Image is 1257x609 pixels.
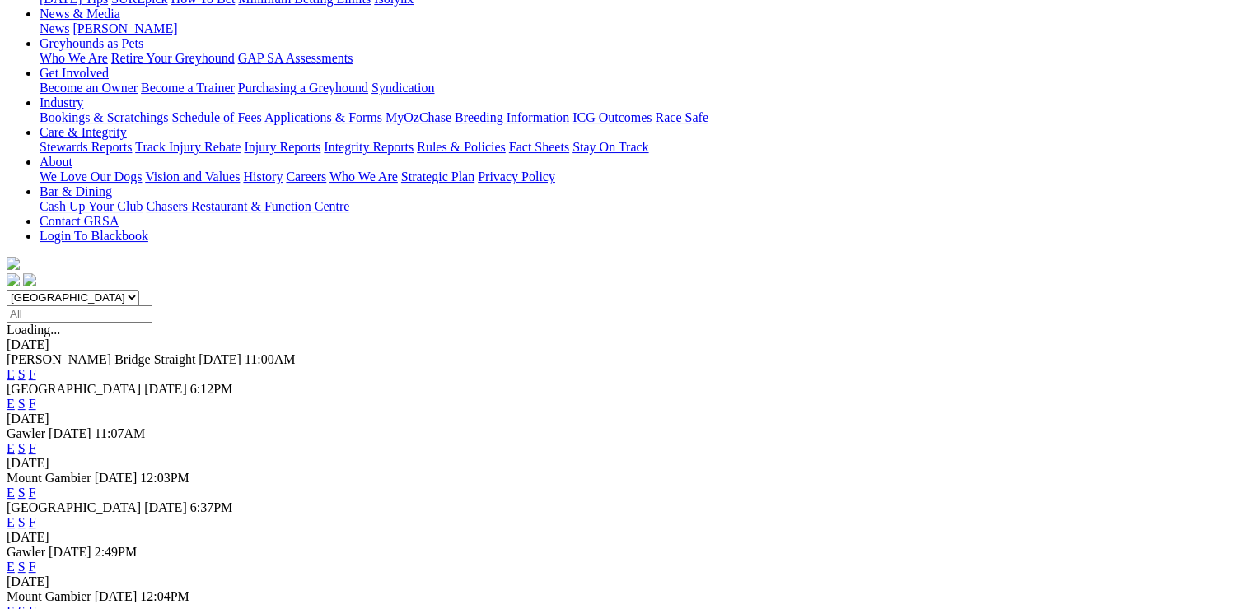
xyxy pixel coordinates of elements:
[199,352,241,366] span: [DATE]
[7,515,15,529] a: E
[7,257,20,270] img: logo-grsa-white.png
[7,456,1250,471] div: [DATE]
[40,81,138,95] a: Become an Owner
[401,170,474,184] a: Strategic Plan
[40,140,132,154] a: Stewards Reports
[29,560,36,574] a: F
[329,170,398,184] a: Who We Are
[40,125,127,139] a: Care & Integrity
[190,382,233,396] span: 6:12PM
[95,589,138,603] span: [DATE]
[141,81,235,95] a: Become a Trainer
[29,486,36,500] a: F
[40,229,148,243] a: Login To Blackbook
[95,471,138,485] span: [DATE]
[478,170,555,184] a: Privacy Policy
[140,589,189,603] span: 12:04PM
[140,471,189,485] span: 12:03PM
[72,21,177,35] a: [PERSON_NAME]
[18,560,26,574] a: S
[40,170,142,184] a: We Love Our Dogs
[7,545,45,559] span: Gawler
[144,500,187,514] span: [DATE]
[40,51,1250,66] div: Greyhounds as Pets
[572,140,648,154] a: Stay On Track
[18,367,26,381] a: S
[7,471,91,485] span: Mount Gambier
[40,81,1250,95] div: Get Involved
[171,110,261,124] a: Schedule of Fees
[7,530,1250,545] div: [DATE]
[7,411,1250,426] div: [DATE]
[7,367,15,381] a: E
[40,184,112,198] a: Bar & Dining
[238,81,368,95] a: Purchasing a Greyhound
[7,426,45,440] span: Gawler
[190,500,233,514] span: 6:37PM
[572,110,652,124] a: ICG Outcomes
[238,51,353,65] a: GAP SA Assessments
[40,155,72,169] a: About
[40,21,69,35] a: News
[7,441,15,455] a: E
[146,199,349,213] a: Chasers Restaurant & Function Centre
[40,66,109,80] a: Get Involved
[49,545,91,559] span: [DATE]
[40,95,83,109] a: Industry
[7,589,91,603] span: Mount Gambier
[40,21,1250,36] div: News & Media
[243,170,283,184] a: History
[40,110,168,124] a: Bookings & Scratchings
[29,515,36,529] a: F
[40,170,1250,184] div: About
[40,199,143,213] a: Cash Up Your Club
[371,81,434,95] a: Syndication
[23,273,36,286] img: twitter.svg
[244,140,320,154] a: Injury Reports
[245,352,296,366] span: 11:00AM
[7,273,20,286] img: facebook.svg
[18,515,26,529] a: S
[29,441,36,455] a: F
[455,110,569,124] a: Breeding Information
[145,170,240,184] a: Vision and Values
[264,110,382,124] a: Applications & Forms
[95,545,138,559] span: 2:49PM
[7,323,60,337] span: Loading...
[7,337,1250,352] div: [DATE]
[324,140,414,154] a: Integrity Reports
[7,352,195,366] span: [PERSON_NAME] Bridge Straight
[49,426,91,440] span: [DATE]
[7,560,15,574] a: E
[144,382,187,396] span: [DATE]
[7,397,15,411] a: E
[7,486,15,500] a: E
[40,7,120,21] a: News & Media
[7,574,1250,589] div: [DATE]
[40,140,1250,155] div: Care & Integrity
[509,140,569,154] a: Fact Sheets
[7,382,141,396] span: [GEOGRAPHIC_DATA]
[40,199,1250,214] div: Bar & Dining
[40,214,119,228] a: Contact GRSA
[29,397,36,411] a: F
[135,140,241,154] a: Track Injury Rebate
[111,51,235,65] a: Retire Your Greyhound
[18,486,26,500] a: S
[95,426,146,440] span: 11:07AM
[18,441,26,455] a: S
[18,397,26,411] a: S
[655,110,708,124] a: Race Safe
[40,36,143,50] a: Greyhounds as Pets
[29,367,36,381] a: F
[386,110,451,124] a: MyOzChase
[7,305,152,323] input: Select date
[40,51,108,65] a: Who We Are
[417,140,506,154] a: Rules & Policies
[40,110,1250,125] div: Industry
[7,500,141,514] span: [GEOGRAPHIC_DATA]
[286,170,326,184] a: Careers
